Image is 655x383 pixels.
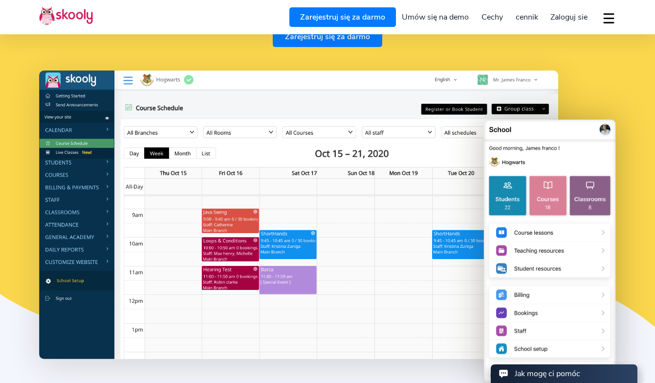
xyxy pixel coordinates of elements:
[550,12,588,23] span: Zaloguj sie
[273,26,382,47] a: Zarejestruj się za darmo
[544,9,594,25] a: Zaloguj sie
[39,6,93,25] img: Skooly
[602,7,616,29] button: dropdown menu
[396,9,476,25] a: Umów się na demo
[475,9,509,25] a: Cechy
[289,7,396,27] a: Zarejestruj się za darmo
[516,12,538,23] span: cennik
[509,9,545,25] a: cennik
[39,71,558,359] img: Poznaj oprogramowanie nr 1 do prowadzenia centrów korepetycji - Desktop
